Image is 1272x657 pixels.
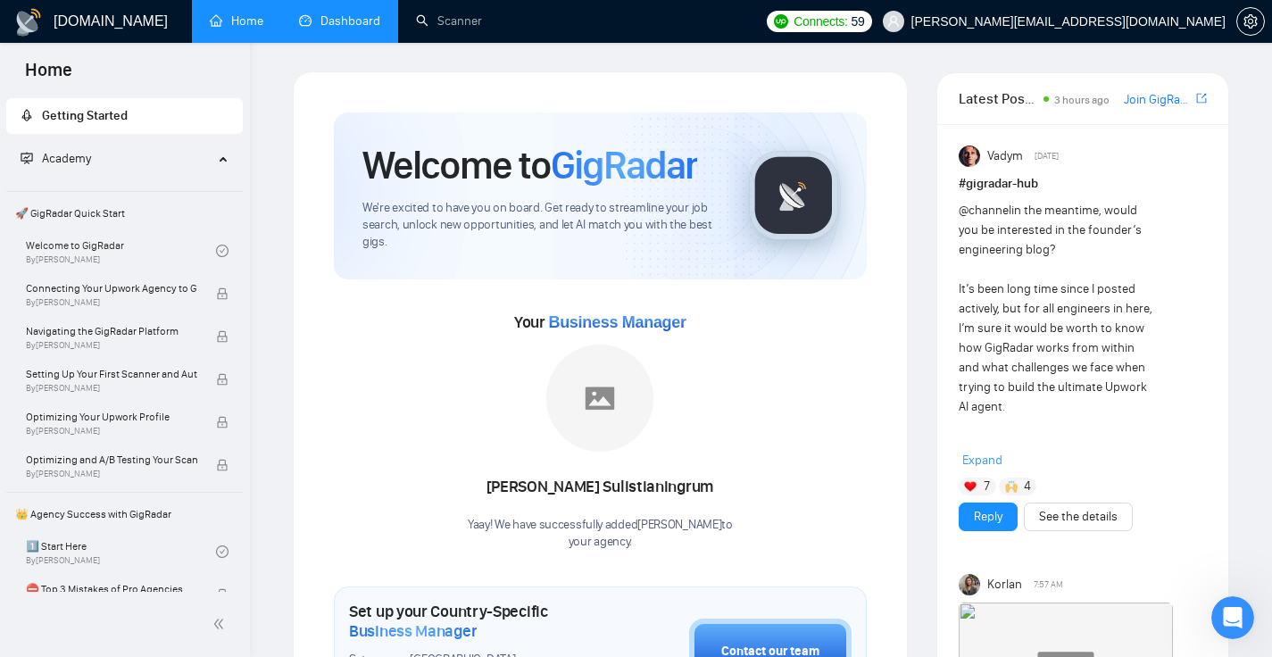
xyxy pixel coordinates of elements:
span: 3 hours ago [1054,94,1110,106]
iframe: Intercom live chat [1211,596,1254,639]
span: 7:57 AM [1034,577,1063,593]
span: Your [514,312,686,332]
span: rocket [21,109,33,121]
img: 🙌 [1005,480,1018,493]
span: lock [216,287,229,300]
span: Optimizing Your Upwork Profile [26,408,197,426]
div: [PERSON_NAME] Sulistianingrum [468,472,733,503]
h1: # gigradar-hub [959,174,1207,194]
span: By [PERSON_NAME] [26,297,197,308]
a: See the details [1039,507,1118,527]
a: setting [1236,14,1265,29]
button: See the details [1024,503,1133,531]
span: user [887,15,900,28]
span: Connecting Your Upwork Agency to GigRadar [26,279,197,297]
span: By [PERSON_NAME] [26,426,197,437]
span: By [PERSON_NAME] [26,340,197,351]
img: upwork-logo.png [774,14,788,29]
span: [DATE] [1035,148,1059,164]
span: 🚀 GigRadar Quick Start [8,195,241,231]
span: Business Manager [349,621,477,641]
span: Home [11,57,87,95]
span: By [PERSON_NAME] [26,469,197,479]
span: Academy [42,151,91,166]
span: lock [216,373,229,386]
a: Reply [974,507,1002,527]
span: setting [1237,14,1264,29]
a: Join GigRadar Slack Community [1124,90,1193,110]
span: We're excited to have you on board. Get ready to streamline your job search, unlock new opportuni... [362,200,720,251]
h1: Welcome to [362,141,697,189]
span: double-left [212,615,230,633]
span: lock [216,588,229,601]
a: homeHome [210,13,263,29]
a: 1️⃣ Start HereBy[PERSON_NAME] [26,532,216,571]
span: Connects: [794,12,847,31]
a: Welcome to GigRadarBy[PERSON_NAME] [26,231,216,270]
img: ❤️ [964,480,977,493]
span: GigRadar [551,141,697,189]
span: Korlan [987,575,1022,595]
span: @channel [959,203,1011,218]
button: Reply [959,503,1018,531]
div: Yaay! We have successfully added [PERSON_NAME] to [468,517,733,551]
span: Expand [962,453,1002,468]
span: check-circle [216,245,229,257]
span: Latest Posts from the GigRadar Community [959,87,1039,110]
span: 4 [1024,478,1031,495]
span: check-circle [216,545,229,558]
h1: Set up your Country-Specific [349,602,600,641]
img: Korlan [959,574,980,595]
a: export [1196,90,1207,107]
button: setting [1236,7,1265,36]
span: fund-projection-screen [21,152,33,164]
span: lock [216,459,229,471]
span: 👑 Agency Success with GigRadar [8,496,241,532]
span: Navigating the GigRadar Platform [26,322,197,340]
span: ⛔ Top 3 Mistakes of Pro Agencies [26,580,197,598]
img: gigradar-logo.png [749,151,838,240]
span: lock [216,330,229,343]
li: Getting Started [6,98,243,134]
img: Vadym [959,146,980,167]
p: your agency . [468,534,733,551]
img: logo [14,8,43,37]
img: placeholder.png [546,345,653,452]
span: By [PERSON_NAME] [26,383,197,394]
span: export [1196,91,1207,105]
span: Vadym [987,146,1023,166]
span: Business Manager [548,313,686,331]
a: searchScanner [416,13,482,29]
span: Setting Up Your First Scanner and Auto-Bidder [26,365,197,383]
a: dashboardDashboard [299,13,380,29]
span: Academy [21,151,91,166]
span: Getting Started [42,108,128,123]
span: 59 [852,12,865,31]
span: 7 [984,478,990,495]
span: Optimizing and A/B Testing Your Scanner for Better Results [26,451,197,469]
span: lock [216,416,229,428]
